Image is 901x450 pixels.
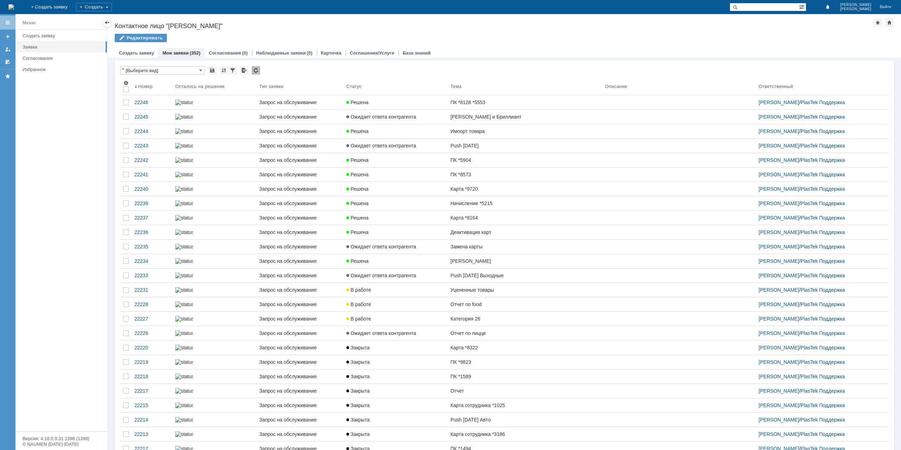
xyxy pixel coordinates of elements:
a: 22239 [132,196,172,210]
div: 22215 [134,403,170,408]
span: [PERSON_NAME] [840,3,871,7]
div: Импорт товара [450,128,599,134]
div: Обновлять список [252,66,260,75]
a: PlasTek Поддержка [801,302,845,307]
a: statusbar-100 (1).png [172,95,256,109]
div: Номер [138,84,153,89]
a: Согласования [209,50,241,56]
img: statusbar-100 (1).png [175,345,193,350]
div: Запрос на обслуживание [259,345,341,350]
a: [PERSON_NAME] [759,345,799,350]
a: Ожидает ответа контрагента [344,110,448,124]
div: 22244 [134,128,170,134]
a: Запрос на обслуживание [256,182,344,196]
a: Запрос на обслуживание [256,139,344,153]
div: 22240 [134,186,170,192]
a: statusbar-100 (1).png [172,384,256,398]
th: Ответственный [756,77,883,95]
a: Категория 26 [448,312,602,326]
a: Мои заявки [163,50,189,56]
img: statusbar-100 (1).png [175,229,193,235]
a: statusbar-100 (1).png [172,341,256,355]
span: Закрыта [346,388,370,394]
a: [PERSON_NAME] и Бриллиант [448,110,602,124]
a: statusbar-100 (1).png [172,196,256,210]
div: [PERSON_NAME] [450,258,599,264]
a: Запрос на обслуживание [256,254,344,268]
a: statusbar-100 (1).png [172,369,256,384]
a: Запрос на обслуживание [256,283,344,297]
span: Решена [346,100,368,105]
a: Создать заявку [119,50,154,56]
a: Ожидает ответа контрагента [344,139,448,153]
th: Статус [344,77,448,95]
div: Карта *8164 [450,215,599,221]
img: statusbar-100 (1).png [175,157,193,163]
a: Импорт товара [448,124,602,138]
a: PlasTek Поддержка [801,100,845,105]
div: Экспорт списка [240,66,248,75]
a: PlasTek Поддержка [801,316,845,322]
div: Сортировка... [220,66,228,75]
a: Карта *8322 [448,341,602,355]
img: statusbar-100 (1).png [175,172,193,177]
span: Ожидает ответа контрагента [346,143,416,148]
a: Наблюдаемые заявки [256,50,306,56]
div: Начисление *5215 [450,201,599,206]
a: statusbar-100 (1).png [172,182,256,196]
a: [PERSON_NAME] [759,359,799,365]
div: Запрос на обслуживание [259,114,341,120]
a: 22243 [132,139,172,153]
div: Сохранить вид [208,66,216,75]
a: [PERSON_NAME] [759,287,799,293]
a: Согласования [20,53,106,64]
a: statusbar-100 (1).png [172,283,256,297]
div: Запрос на обслуживание [259,302,341,307]
a: Запрос на обслуживание [256,341,344,355]
div: Отчет по food [450,302,599,307]
a: PlasTek Поддержка [801,186,845,192]
a: Заявки [20,42,106,52]
a: [PERSON_NAME] [759,157,799,163]
a: [PERSON_NAME] [759,128,799,134]
a: Создать заявку [20,30,106,41]
div: Запрос на обслуживание [259,172,341,177]
a: [PERSON_NAME] [759,114,799,120]
a: Карточка [321,50,341,56]
div: Добавить в избранное [874,18,882,27]
a: 22244 [132,124,172,138]
a: Запрос на обслуживание [256,153,344,167]
a: Ожидает ответа контрагента [344,268,448,283]
a: PlasTek Поддержка [801,374,845,379]
div: ПК *9823 [450,359,599,365]
a: [PERSON_NAME] [759,273,799,278]
img: statusbar-100 (1).png [175,100,193,105]
a: Push [DATE] Выходные [448,268,602,283]
a: 22236 [132,225,172,239]
a: Карта *9720 [448,182,602,196]
div: ПК *8573 [450,172,599,177]
img: statusbar-100 (1).png [175,201,193,206]
img: statusbar-100 (1).png [175,258,193,264]
a: ПК *8128 *5553 [448,95,602,109]
a: 22237 [132,211,172,225]
img: statusbar-100 (1).png [175,403,193,408]
div: Запрос на обслуживание [259,143,341,148]
div: Запрос на обслуживание [259,330,341,336]
a: Карта сотрудника *1025 [448,398,602,412]
a: Мои заявки [2,44,13,55]
a: Мои согласования [2,56,13,68]
a: statusbar-100 (1).png [172,297,256,311]
a: Запрос на обслуживание [256,124,344,138]
a: [PERSON_NAME] [759,330,799,336]
a: 22242 [132,153,172,167]
a: 22233 [132,268,172,283]
a: Закрыта [344,369,448,384]
a: [PERSON_NAME] [759,172,799,177]
span: Ожидает ответа контрагента [346,114,416,120]
a: Закрыта [344,398,448,412]
div: 22227 [134,316,170,322]
div: 22241 [134,172,170,177]
span: Решена [346,229,368,235]
a: 22245 [132,110,172,124]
